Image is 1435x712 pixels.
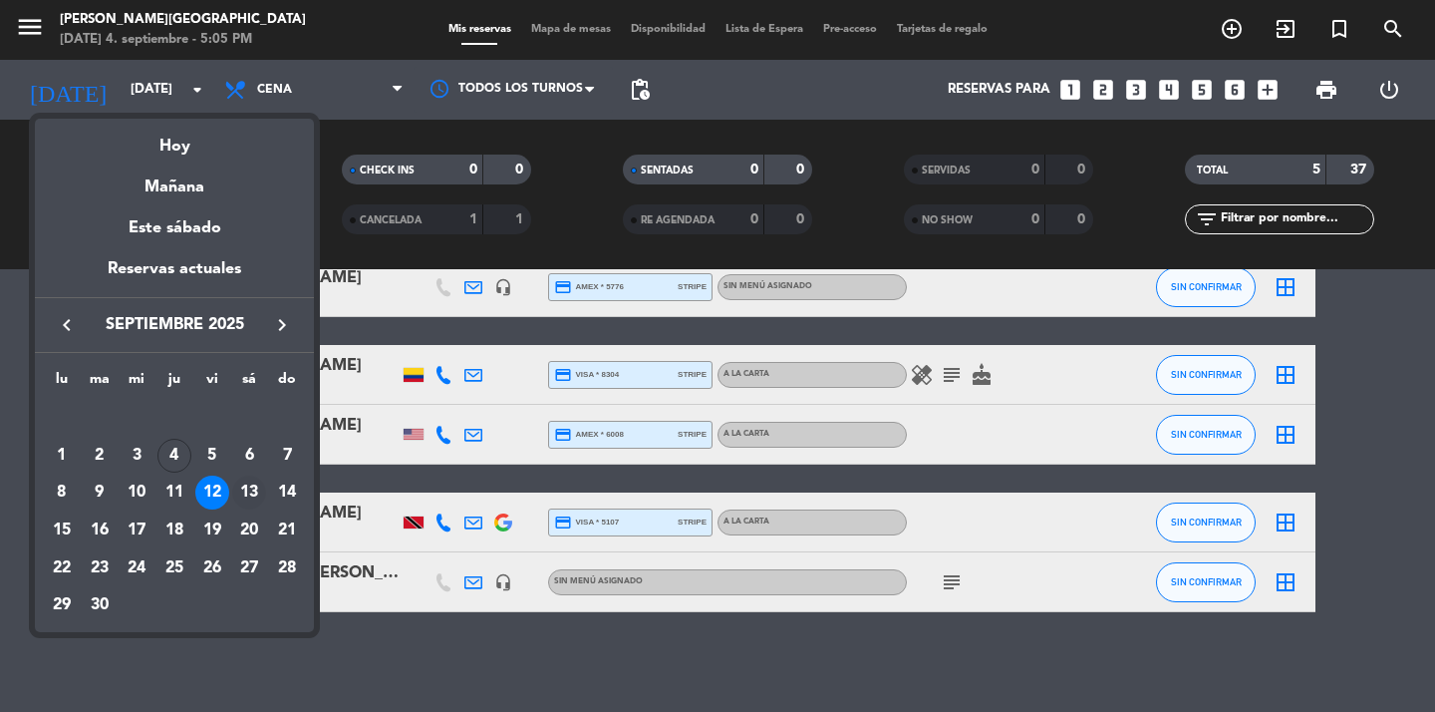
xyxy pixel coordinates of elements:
[83,551,117,585] div: 23
[155,368,193,399] th: jueves
[155,475,193,513] td: 11 de septiembre de 2025
[231,368,269,399] th: sábado
[118,368,155,399] th: miércoles
[232,439,266,473] div: 6
[268,368,306,399] th: domingo
[55,313,79,337] i: keyboard_arrow_left
[43,587,81,625] td: 29 de septiembre de 2025
[118,512,155,549] td: 17 de septiembre de 2025
[195,439,229,473] div: 5
[231,512,269,549] td: 20 de septiembre de 2025
[45,588,79,622] div: 29
[268,549,306,587] td: 28 de septiembre de 2025
[157,551,191,585] div: 25
[43,368,81,399] th: lunes
[81,549,119,587] td: 23 de septiembre de 2025
[270,439,304,473] div: 7
[195,551,229,585] div: 26
[193,512,231,549] td: 19 de septiembre de 2025
[81,368,119,399] th: martes
[193,549,231,587] td: 26 de septiembre de 2025
[83,439,117,473] div: 2
[193,437,231,475] td: 5 de septiembre de 2025
[43,437,81,475] td: 1 de septiembre de 2025
[49,312,85,338] button: keyboard_arrow_left
[155,512,193,549] td: 18 de septiembre de 2025
[45,551,79,585] div: 22
[43,512,81,549] td: 15 de septiembre de 2025
[268,437,306,475] td: 7 de septiembre de 2025
[155,437,193,475] td: 4 de septiembre de 2025
[231,437,269,475] td: 6 de septiembre de 2025
[120,476,153,510] div: 10
[83,514,117,547] div: 16
[270,476,304,510] div: 14
[120,439,153,473] div: 3
[195,476,229,510] div: 12
[195,514,229,547] div: 19
[193,475,231,513] td: 12 de septiembre de 2025
[231,549,269,587] td: 27 de septiembre de 2025
[155,549,193,587] td: 25 de septiembre de 2025
[118,437,155,475] td: 3 de septiembre de 2025
[35,160,314,200] div: Mañana
[268,512,306,549] td: 21 de septiembre de 2025
[232,476,266,510] div: 13
[118,549,155,587] td: 24 de septiembre de 2025
[81,587,119,625] td: 30 de septiembre de 2025
[232,551,266,585] div: 27
[264,312,300,338] button: keyboard_arrow_right
[83,476,117,510] div: 9
[193,368,231,399] th: viernes
[35,200,314,256] div: Este sábado
[118,475,155,513] td: 10 de septiembre de 2025
[83,588,117,622] div: 30
[81,512,119,549] td: 16 de septiembre de 2025
[43,549,81,587] td: 22 de septiembre de 2025
[45,476,79,510] div: 8
[45,439,79,473] div: 1
[270,313,294,337] i: keyboard_arrow_right
[43,399,306,437] td: SEP.
[81,475,119,513] td: 9 de septiembre de 2025
[157,514,191,547] div: 18
[231,475,269,513] td: 13 de septiembre de 2025
[81,437,119,475] td: 2 de septiembre de 2025
[270,514,304,547] div: 21
[157,439,191,473] div: 4
[120,514,153,547] div: 17
[43,475,81,513] td: 8 de septiembre de 2025
[45,514,79,547] div: 15
[270,551,304,585] div: 28
[85,312,264,338] span: septiembre 2025
[232,514,266,547] div: 20
[120,551,153,585] div: 24
[35,119,314,160] div: Hoy
[157,476,191,510] div: 11
[268,475,306,513] td: 14 de septiembre de 2025
[35,256,314,297] div: Reservas actuales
